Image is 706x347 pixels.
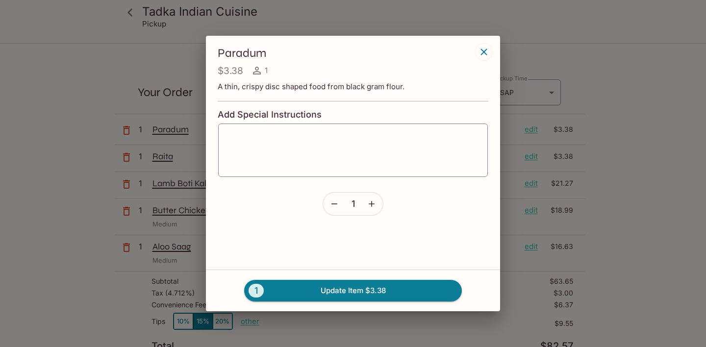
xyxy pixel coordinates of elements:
h4: Add Special Instructions [218,109,488,120]
span: 1 [352,198,355,209]
span: 1 [265,66,268,75]
h3: Paradum [218,46,473,61]
p: A thin, crispy disc shaped food from black gram flour. [218,82,488,91]
button: 1Update Item $3.38 [244,280,462,301]
h4: $3.38 [218,65,243,77]
span: 1 [249,284,264,297]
